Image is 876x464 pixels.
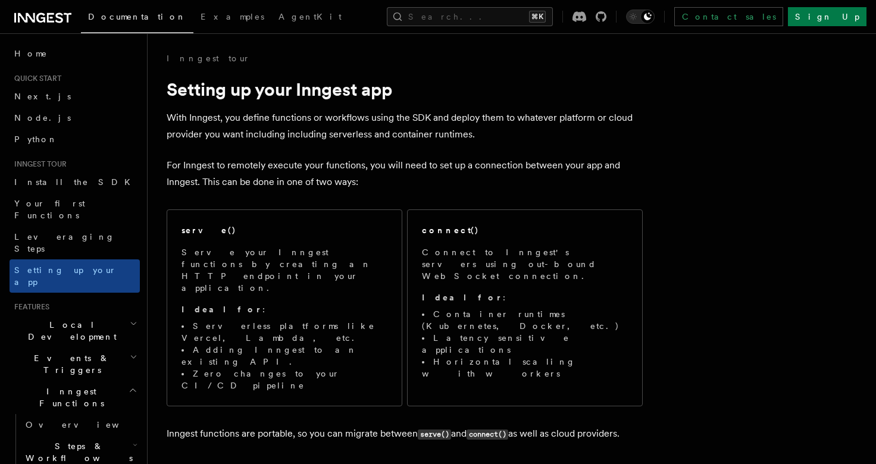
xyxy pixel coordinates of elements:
[10,107,140,128] a: Node.js
[10,171,140,193] a: Install the SDK
[81,4,193,33] a: Documentation
[182,368,387,391] li: Zero changes to your CI/CD pipeline
[182,224,236,236] h2: serve()
[279,12,342,21] span: AgentKit
[14,134,58,144] span: Python
[14,113,71,123] span: Node.js
[14,232,115,253] span: Leveraging Steps
[422,291,628,303] p: :
[674,7,783,26] a: Contact sales
[167,109,643,143] p: With Inngest, you define functions or workflows using the SDK and deploy them to whatever platfor...
[167,425,643,443] p: Inngest functions are portable, so you can migrate between and as well as cloud providers.
[422,246,628,282] p: Connect to Inngest's servers using out-bound WebSocket connection.
[21,440,133,464] span: Steps & Workflows
[467,429,508,440] code: connect()
[182,246,387,294] p: Serve your Inngest functions by creating an HTTP endpoint in your application.
[10,319,130,343] span: Local Development
[10,128,140,150] a: Python
[529,11,546,23] kbd: ⌘K
[21,414,140,435] a: Overview
[14,199,85,220] span: Your first Functions
[182,320,387,344] li: Serverless platforms like Vercel, Lambda, etc.
[422,293,503,302] strong: Ideal for
[201,12,264,21] span: Examples
[788,7,866,26] a: Sign Up
[626,10,655,24] button: Toggle dark mode
[10,381,140,414] button: Inngest Functions
[167,157,643,190] p: For Inngest to remotely execute your functions, you will need to set up a connection between your...
[10,385,129,409] span: Inngest Functions
[14,177,137,187] span: Install the SDK
[271,4,349,32] a: AgentKit
[10,314,140,347] button: Local Development
[10,193,140,226] a: Your first Functions
[182,305,262,314] strong: Ideal for
[422,308,628,332] li: Container runtimes (Kubernetes, Docker, etc.)
[167,52,250,64] a: Inngest tour
[193,4,271,32] a: Examples
[10,226,140,259] a: Leveraging Steps
[10,352,130,376] span: Events & Triggers
[418,429,451,440] code: serve()
[26,420,148,429] span: Overview
[422,332,628,356] li: Latency sensitive applications
[10,259,140,293] a: Setting up your app
[10,43,140,64] a: Home
[14,92,71,101] span: Next.js
[182,344,387,368] li: Adding Inngest to an existing API.
[14,48,48,59] span: Home
[422,224,479,236] h2: connect()
[14,265,117,287] span: Setting up your app
[182,303,387,315] p: :
[167,79,643,100] h1: Setting up your Inngest app
[422,356,628,380] li: Horizontal scaling with workers
[10,159,67,169] span: Inngest tour
[407,209,643,406] a: connect()Connect to Inngest's servers using out-bound WebSocket connection.Ideal for:Container ru...
[88,12,186,21] span: Documentation
[387,7,553,26] button: Search...⌘K
[167,209,402,406] a: serve()Serve your Inngest functions by creating an HTTP endpoint in your application.Ideal for:Se...
[10,347,140,381] button: Events & Triggers
[10,302,49,312] span: Features
[10,74,61,83] span: Quick start
[10,86,140,107] a: Next.js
